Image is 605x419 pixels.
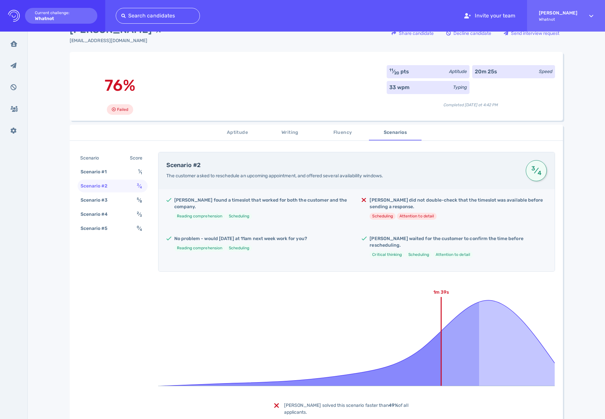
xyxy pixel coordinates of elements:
h5: No problem - would [DATE] at 11am next week work for you? [174,235,307,242]
text: 1m 39s [433,289,449,295]
li: Scheduling [370,213,396,220]
div: Typing [453,84,467,91]
sub: 8 [140,199,142,204]
li: Attention to detail [397,213,437,220]
sub: 20 [394,71,399,75]
span: ⁄ [137,226,142,231]
div: Speed [539,68,552,75]
li: Attention to detail [433,251,473,258]
h4: Scenario #2 [166,162,518,169]
sub: 4 [537,172,542,174]
button: Decline candidate [443,25,495,41]
span: 76% [105,76,135,95]
div: Scenario #3 [79,195,116,205]
sup: 3 [137,183,139,187]
div: Click to copy the email address [70,37,166,44]
span: The customer asked to reschedule an upcoming appointment, and offered several availability windows. [166,173,383,179]
div: Scenario #1 [79,167,115,177]
sup: 5 [137,197,139,201]
span: Writing [268,129,312,137]
li: Scheduling [406,251,432,258]
span: Fluency [320,129,365,137]
li: Critical thinking [370,251,404,258]
div: Scenario #5 [79,224,116,233]
button: Send interview request [500,25,563,41]
span: ⁄ [531,165,542,177]
div: Decline candidate [443,26,495,41]
sup: 1 [138,168,140,173]
sup: 11 [389,68,393,72]
span: ⁄ [137,197,142,203]
b: 49% [389,403,398,408]
div: ⁄ pts [389,68,409,76]
li: Scheduling [226,213,252,220]
h5: [PERSON_NAME] waited for the customer to confirm the time before rescheduling. [370,235,547,249]
span: [PERSON_NAME] solved this scenario faster than of all applicants. [284,403,408,415]
sup: 3 [531,168,536,169]
li: Reading comprehension [174,213,225,220]
li: Scheduling [226,245,252,252]
div: Scenario #4 [79,209,116,219]
span: Aptitude [215,129,260,137]
strong: [PERSON_NAME] [539,10,577,16]
sub: 4 [140,185,142,189]
button: Share candidate [388,25,437,41]
li: Reading comprehension [174,245,225,252]
div: Share candidate [388,26,437,41]
sub: 3 [140,213,142,218]
sub: 1 [140,171,142,175]
span: ⁄ [137,183,142,189]
span: Failed [117,106,128,113]
div: Scenario [79,153,107,163]
span: Scenarios [373,129,418,137]
div: 20m 25s [475,68,497,76]
div: Send interview request [500,26,563,41]
sup: 0 [137,225,139,229]
h5: [PERSON_NAME] did not double-check that the timeslot was available before sending a response. [370,197,547,210]
span: ⁄ [138,169,142,175]
div: Aptitude [449,68,467,75]
span: Whatnot [539,17,577,22]
div: Completed [DATE] at 4:42 PM [387,97,555,108]
h5: [PERSON_NAME] found a timeslot that worked for both the customer and the company. [174,197,351,210]
div: Score [129,153,146,163]
sub: 4 [140,228,142,232]
sup: 2 [137,211,139,215]
span: ⁄ [137,211,142,217]
div: 33 wpm [389,84,409,91]
div: Scenario #2 [79,181,116,191]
